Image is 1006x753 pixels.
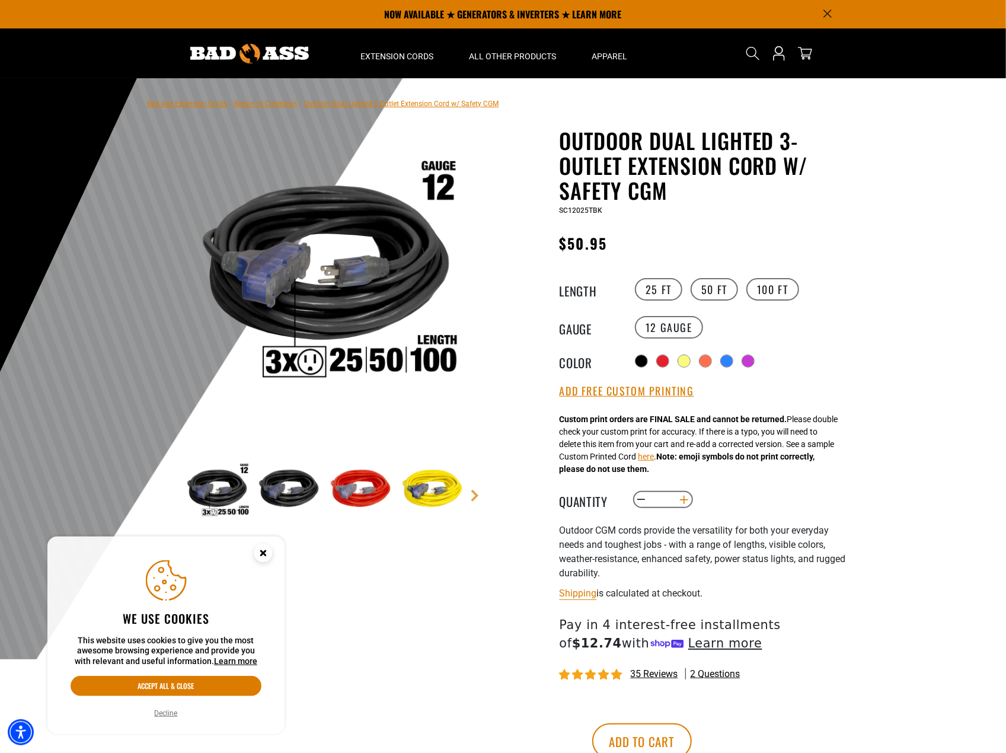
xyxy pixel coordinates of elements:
legend: Color [560,353,619,369]
span: 35 reviews [631,668,678,679]
span: › [300,100,302,108]
a: Open this option [769,28,788,78]
label: 12 Gauge [635,316,703,339]
span: $50.95 [560,232,607,254]
aside: Cookie Consent [47,537,285,735]
a: Return to Collection [235,100,298,108]
span: Apparel [592,51,628,62]
p: This website uses cookies to give you the most awesome browsing experience and provide you with r... [71,636,261,667]
img: Bad Ass Extension Cords [190,44,309,63]
label: 25 FT [635,278,682,301]
nav: breadcrumbs [148,96,499,110]
span: All Other Products [470,51,557,62]
h1: Outdoor Dual Lighted 3-Outlet Extension Cord w/ Safety CGM [560,128,850,203]
summary: Extension Cords [343,28,452,78]
legend: Gauge [560,320,619,335]
img: red [326,457,395,525]
div: Accessibility Menu [8,719,34,745]
a: Shipping [560,588,597,599]
img: neon yellow [398,457,467,525]
label: 50 FT [691,278,738,301]
strong: Custom print orders are FINAL SALE and cannot be returned. [560,414,787,424]
button: here [638,451,654,463]
img: black [254,457,323,525]
span: Outdoor Dual Lighted 3-Outlet Extension Cord w/ Safety CGM [305,100,499,108]
label: 100 FT [746,278,799,301]
button: Add Free Custom Printing [560,385,694,398]
label: Quantity [560,492,619,508]
button: Decline [151,707,181,719]
a: Next [469,490,481,502]
summary: Apparel [574,28,646,78]
span: › [230,100,232,108]
a: This website uses cookies to give you the most awesome browsing experience and provide you with r... [214,656,257,666]
summary: Search [743,44,762,63]
button: Close this option [242,537,285,573]
span: SC12025TBK [560,206,603,215]
span: Outdoor CGM cords provide the versatility for both your everyday needs and toughest jobs - with a... [560,525,846,579]
h2: We use cookies [71,611,261,626]
summary: All Other Products [452,28,574,78]
span: 2 questions [691,668,740,681]
a: Bad Ass Extension Cords [148,100,228,108]
div: Please double check your custom print for accuracy. If there is a typo, you will need to delete t... [560,413,838,476]
strong: Note: emoji symbols do not print correctly, please do not use them. [560,452,815,474]
button: Accept all & close [71,676,261,696]
span: 4.80 stars [560,669,625,681]
a: cart [796,46,815,60]
legend: Length [560,282,619,297]
span: Extension Cords [361,51,434,62]
div: is calculated at checkout. [560,585,850,601]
